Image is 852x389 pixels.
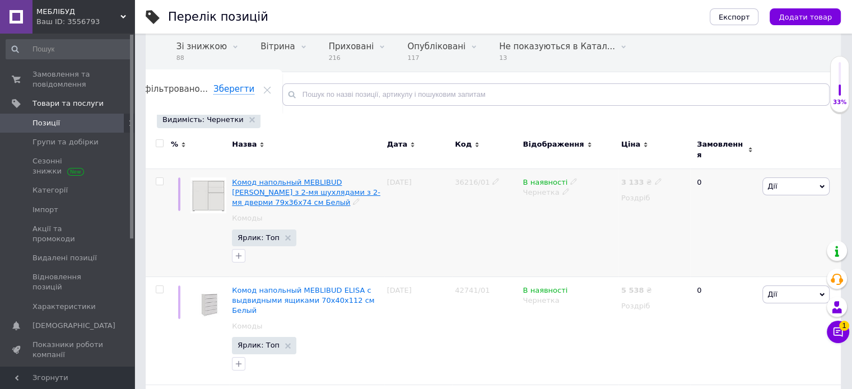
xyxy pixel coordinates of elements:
span: Замовлення та повідомлення [32,69,104,90]
div: Чернетка [523,188,615,198]
span: Ярлик: Топ [238,341,280,349]
span: Акції та промокоди [32,224,104,244]
span: Додати товар [779,13,832,21]
span: Не показуються в Катал... [499,41,615,51]
span: [DEMOGRAPHIC_DATA] [32,321,115,331]
a: Комод напольный MEBLIBUD [PERSON_NAME] з 2-мя шухлядами з 2-мя дверми 79x36x74 см Белый [232,178,380,207]
a: Комоды [232,213,262,223]
span: 36216/01 [455,178,490,186]
div: Роздріб [621,193,687,203]
span: Ярлик: Топ [238,234,280,241]
div: 0 [690,276,760,385]
b: 3 133 [621,178,644,186]
span: Зі знижкою [176,41,227,51]
span: Категорії [32,185,68,195]
span: Товари та послуги [32,99,104,109]
div: Ваш ID: 3556793 [36,17,134,27]
span: Характеристики [32,302,96,312]
span: 117 [407,54,465,62]
input: Пошук [6,39,132,59]
div: Чернетка [523,296,615,306]
span: Опубліковані [407,41,465,51]
span: Показники роботи компанії [32,340,104,360]
span: Вітрина [260,41,295,51]
a: Комоды [232,321,262,331]
span: 88 [176,54,227,62]
span: Відфільтровано... [130,84,208,94]
div: Роздріб [621,301,687,311]
button: Чат з покупцем1 [827,321,849,343]
div: Перелік позицій [168,11,268,23]
img: Комод напольный MEBLIBUD ELISA с выдвидными ящиками 70x40x112 см Белый [190,285,226,321]
div: 0 [690,168,760,276]
span: 42741/01 [455,286,490,294]
span: Дії [767,290,777,298]
span: МЕБЛІБУД [36,7,120,17]
button: Додати товар [770,8,841,25]
span: Групи та добірки [32,137,99,147]
span: Відображення [523,139,584,149]
span: Ціна [621,139,640,149]
span: В наявності [523,286,567,298]
span: Зберегти [213,84,254,95]
span: 13 [499,54,615,62]
span: Замовлення [697,139,745,160]
img: Комод напольный MEBLIBUD NICOLE з 2-мя шухлядами з 2-мя дверми 79x36x74 см Белый [190,177,226,213]
span: Сезонні знижки [32,156,104,176]
div: Не показуються в Каталозі ProSale [488,30,637,72]
span: Видимість: Чернетки [162,115,244,125]
a: Комод напольный MEBLIBUD ELISA с выдвидными ящиками 70x40x112 см Белый [232,286,374,315]
div: [DATE] [384,276,452,385]
input: Пошук по назві позиції, артикулу і пошуковим запитам [282,83,830,106]
span: 216 [329,54,374,62]
div: ₴ [621,285,652,296]
span: Імпорт [32,205,58,215]
span: Експорт [719,13,750,21]
span: Приховані [329,41,374,51]
div: [DATE] [384,168,452,276]
span: В наявності [523,178,567,190]
span: Відновлення позицій [32,272,104,292]
div: 33% [831,99,849,106]
button: Експорт [710,8,759,25]
span: Видалені позиції [32,253,97,263]
span: Дії [767,182,777,190]
span: % [171,139,178,149]
span: 1 [839,321,849,331]
span: Назва [232,139,257,149]
span: Позиції [32,118,60,128]
span: Дата [387,139,408,149]
b: 5 538 [621,286,644,294]
span: Код [455,139,472,149]
div: ₴ [621,177,662,188]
